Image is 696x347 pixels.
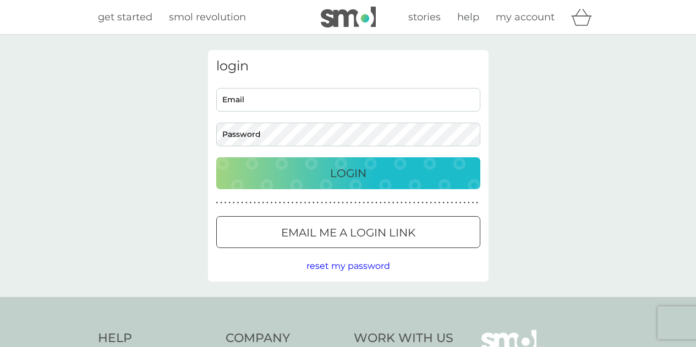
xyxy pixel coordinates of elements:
a: smol revolution [169,9,246,25]
p: ● [463,200,465,206]
p: ● [426,200,428,206]
p: ● [233,200,235,206]
p: ● [413,200,415,206]
p: ● [476,200,478,206]
a: stories [408,9,441,25]
h4: Work With Us [354,330,453,347]
p: ● [237,200,239,206]
span: reset my password [306,261,390,271]
p: ● [338,200,340,206]
p: ● [409,200,411,206]
button: reset my password [306,259,390,273]
p: ● [421,200,424,206]
h4: Company [226,330,343,347]
p: ● [295,200,298,206]
p: ● [363,200,365,206]
p: ● [375,200,377,206]
span: get started [98,11,152,23]
p: ● [258,200,260,206]
p: ● [275,200,277,206]
p: ● [392,200,394,206]
p: ● [329,200,331,206]
p: ● [313,200,315,206]
p: ● [442,200,445,206]
p: ● [396,200,398,206]
p: ● [354,200,357,206]
span: smol revolution [169,11,246,23]
p: ● [430,200,432,206]
p: ● [271,200,273,206]
p: ● [459,200,462,206]
p: ● [300,200,302,206]
p: ● [304,200,306,206]
img: smol [321,7,376,27]
p: ● [254,200,256,206]
p: ● [266,200,268,206]
p: ● [308,200,310,206]
p: ● [216,200,218,206]
p: ● [287,200,289,206]
p: ● [250,200,252,206]
p: ● [439,200,441,206]
p: ● [279,200,281,206]
p: ● [342,200,344,206]
p: ● [359,200,361,206]
p: ● [455,200,457,206]
p: ● [401,200,403,206]
p: ● [451,200,453,206]
h4: Help [98,330,215,347]
p: ● [224,200,227,206]
button: Email me a login link [216,216,480,248]
p: ● [317,200,319,206]
p: ● [418,200,420,206]
a: my account [496,9,555,25]
p: ● [472,200,474,206]
a: get started [98,9,152,25]
div: basket [571,6,599,28]
p: ● [292,200,294,206]
a: help [457,9,479,25]
p: ● [325,200,327,206]
p: ● [220,200,222,206]
p: ● [241,200,243,206]
span: help [457,11,479,23]
p: ● [262,200,264,206]
p: ● [384,200,386,206]
p: ● [447,200,449,206]
p: ● [434,200,436,206]
span: stories [408,11,441,23]
p: ● [321,200,323,206]
p: ● [388,200,390,206]
p: Email me a login link [281,224,415,241]
p: ● [346,200,348,206]
p: ● [245,200,248,206]
p: ● [350,200,353,206]
button: Login [216,157,480,189]
p: ● [380,200,382,206]
span: my account [496,11,555,23]
p: ● [367,200,369,206]
h3: login [216,58,480,74]
p: ● [405,200,407,206]
p: Login [330,164,366,182]
p: ● [468,200,470,206]
p: ● [228,200,231,206]
p: ● [283,200,286,206]
p: ● [333,200,336,206]
p: ● [371,200,374,206]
